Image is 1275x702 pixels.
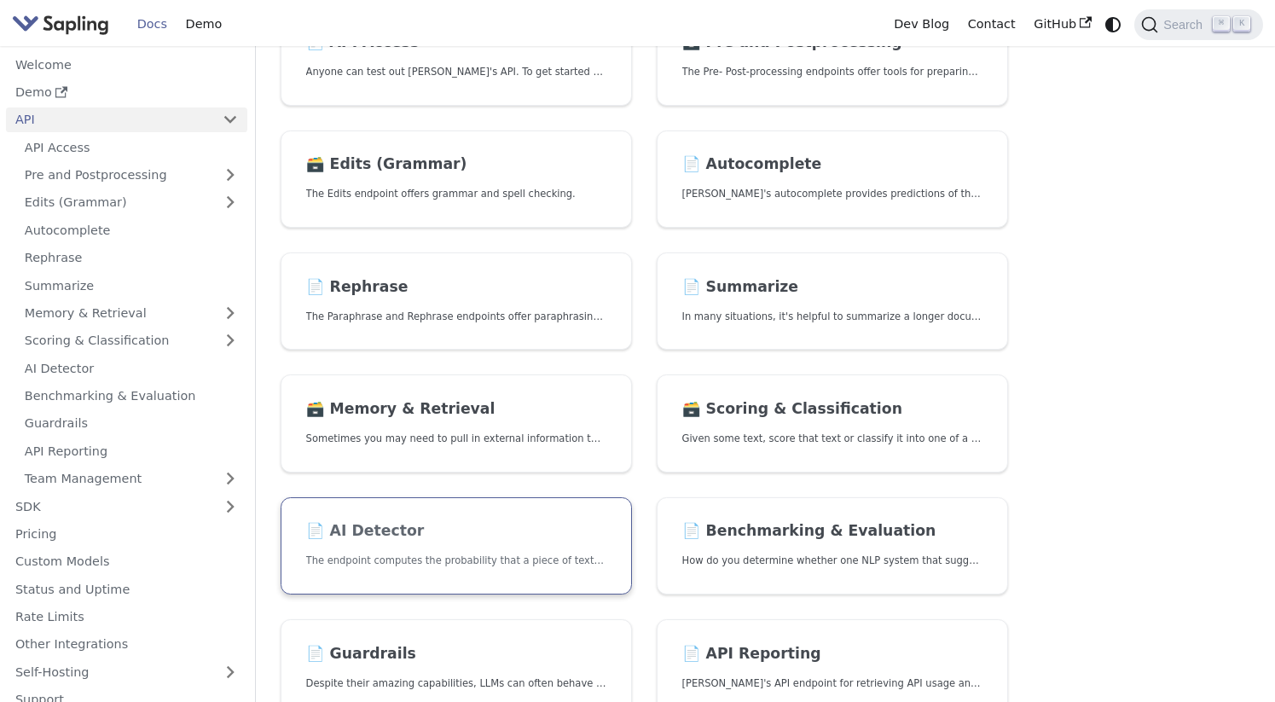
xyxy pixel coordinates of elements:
[306,522,607,541] h2: AI Detector
[682,645,983,664] h2: API Reporting
[177,11,231,38] a: Demo
[6,605,247,629] a: Rate Limits
[12,12,115,37] a: Sapling.ai
[281,8,632,106] a: 📄️ API AccessAnyone can test out [PERSON_NAME]'s API. To get started with the API, simply:
[1101,12,1126,37] button: Switch between dark and light mode (currently system mode)
[1213,16,1230,32] kbd: ⌘
[682,278,983,297] h2: Summarize
[15,218,247,242] a: Autocomplete
[657,8,1008,106] a: 🗃️ Pre and PostprocessingThe Pre- Post-processing endpoints offer tools for preparing your text d...
[884,11,958,38] a: Dev Blog
[281,374,632,473] a: 🗃️ Memory & RetrievalSometimes you may need to pull in external information that doesn't fit in t...
[1233,16,1250,32] kbd: K
[682,64,983,80] p: The Pre- Post-processing endpoints offer tools for preparing your text data for ingestation as we...
[657,497,1008,595] a: 📄️ Benchmarking & EvaluationHow do you determine whether one NLP system that suggests edits
[682,553,983,569] p: How do you determine whether one NLP system that suggests edits
[6,80,247,105] a: Demo
[6,494,213,519] a: SDK
[6,52,247,77] a: Welcome
[682,309,983,325] p: In many situations, it's helpful to summarize a longer document into a shorter, more easily diges...
[15,328,247,353] a: Scoring & Classification
[15,246,247,270] a: Rephrase
[6,659,247,684] a: Self-Hosting
[281,497,632,595] a: 📄️ AI DetectorThe endpoint computes the probability that a piece of text is AI-generated,
[682,522,983,541] h2: Benchmarking & Evaluation
[682,400,983,419] h2: Scoring & Classification
[306,278,607,297] h2: Rephrase
[6,522,247,547] a: Pricing
[682,155,983,174] h2: Autocomplete
[682,431,983,447] p: Given some text, score that text or classify it into one of a set of pre-specified categories.
[657,131,1008,229] a: 📄️ Autocomplete[PERSON_NAME]'s autocomplete provides predictions of the next few characters or words
[1134,9,1262,40] button: Search (Command+K)
[306,186,607,202] p: The Edits endpoint offers grammar and spell checking.
[15,411,247,436] a: Guardrails
[1158,18,1213,32] span: Search
[15,273,247,298] a: Summarize
[128,11,177,38] a: Docs
[15,438,247,463] a: API Reporting
[15,135,247,160] a: API Access
[15,384,247,409] a: Benchmarking & Evaluation
[657,252,1008,351] a: 📄️ SummarizeIn many situations, it's helpful to summarize a longer document into a shorter, more ...
[6,107,213,132] a: API
[657,374,1008,473] a: 🗃️ Scoring & ClassificationGiven some text, score that text or classify it into one of a set of p...
[306,645,607,664] h2: Guardrails
[1024,11,1100,38] a: GitHub
[959,11,1025,38] a: Contact
[15,190,247,215] a: Edits (Grammar)
[6,577,247,601] a: Status and Uptime
[281,131,632,229] a: 🗃️ Edits (Grammar)The Edits endpoint offers grammar and spell checking.
[6,549,247,574] a: Custom Models
[6,632,247,657] a: Other Integrations
[306,155,607,174] h2: Edits (Grammar)
[306,431,607,447] p: Sometimes you may need to pull in external information that doesn't fit in the context size of an...
[306,309,607,325] p: The Paraphrase and Rephrase endpoints offer paraphrasing for particular styles.
[682,676,983,692] p: Sapling's API endpoint for retrieving API usage analytics.
[281,252,632,351] a: 📄️ RephraseThe Paraphrase and Rephrase endpoints offer paraphrasing for particular styles.
[682,186,983,202] p: Sapling's autocomplete provides predictions of the next few characters or words
[306,676,607,692] p: Despite their amazing capabilities, LLMs can often behave in undesired
[306,553,607,569] p: The endpoint computes the probability that a piece of text is AI-generated,
[15,356,247,380] a: AI Detector
[15,467,247,491] a: Team Management
[306,400,607,419] h2: Memory & Retrieval
[213,494,247,519] button: Expand sidebar category 'SDK'
[12,12,109,37] img: Sapling.ai
[15,163,247,188] a: Pre and Postprocessing
[213,107,247,132] button: Collapse sidebar category 'API'
[15,301,247,326] a: Memory & Retrieval
[306,64,607,80] p: Anyone can test out Sapling's API. To get started with the API, simply:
